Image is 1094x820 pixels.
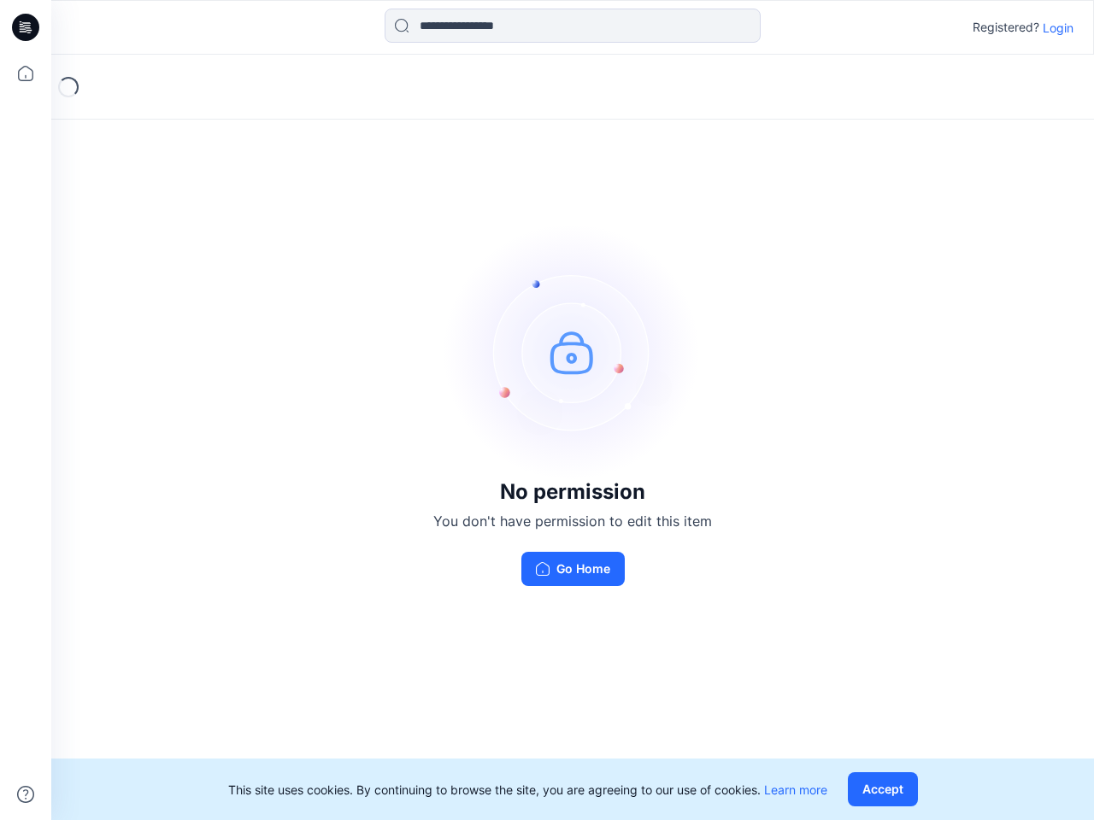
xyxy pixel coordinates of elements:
[848,772,918,806] button: Accept
[444,224,701,480] img: no-perm.svg
[521,552,625,586] button: Go Home
[973,17,1039,38] p: Registered?
[433,511,712,531] p: You don't have permission to edit this item
[228,781,827,799] p: This site uses cookies. By continuing to browse the site, you are agreeing to our use of cookies.
[1043,19,1073,37] p: Login
[764,782,827,797] a: Learn more
[433,480,712,504] h3: No permission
